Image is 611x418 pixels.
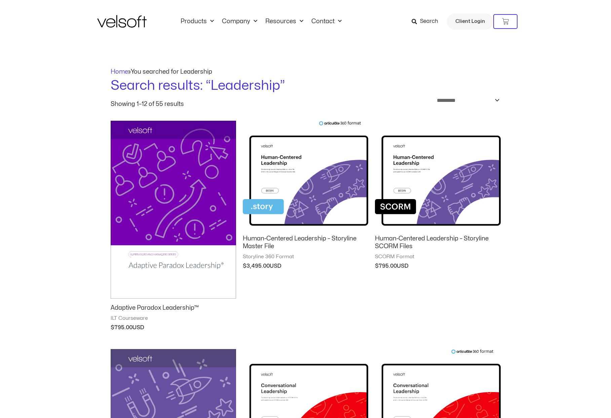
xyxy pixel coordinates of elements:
span: Client Login [455,17,485,26]
h2: Human-Centered Leadership – Storyline SCORM Files [375,235,500,251]
img: Adaptive Paradox Leadership™ [111,121,236,299]
nav: Menu [177,18,346,25]
span: $ [243,263,246,269]
img: Velsoft Training Materials [97,15,147,28]
a: Home [111,69,128,75]
h1: Search results: “Leadership” [111,76,501,95]
bdi: 795.00 [375,263,397,269]
span: Storyline 360 Format [243,254,368,260]
span: SCORM Format [375,254,500,260]
span: » [111,69,212,75]
a: ContactMenu Toggle [307,18,346,25]
a: Adaptive Paradox Leadership™ [111,304,236,315]
a: ProductsMenu Toggle [177,18,218,25]
span: $ [375,263,379,269]
a: ResourcesMenu Toggle [261,18,307,25]
span: You searched for Leadership [131,69,212,75]
h2: Human-Centered Leadership – Storyline Master File [243,235,368,251]
a: Client Login [447,13,493,30]
a: Search [412,16,443,27]
bdi: 795.00 [111,325,132,330]
bdi: 3,495.00 [243,263,270,269]
img: Human-Centered Leadership - Storyline SCORM Files [375,121,500,230]
span: ILT Courseware [111,315,236,322]
p: Showing 1–12 of 55 results [111,101,184,107]
img: Human-Centered Leadership - Storyline Master File [243,121,368,230]
a: Human-Centered Leadership – Storyline SCORM Files [375,235,500,254]
span: $ [111,325,114,330]
a: Human-Centered Leadership – Storyline Master File [243,235,368,254]
span: Search [420,17,438,26]
h2: Adaptive Paradox Leadership™ [111,304,236,312]
a: CompanyMenu Toggle [218,18,261,25]
select: Shop order [432,95,501,106]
